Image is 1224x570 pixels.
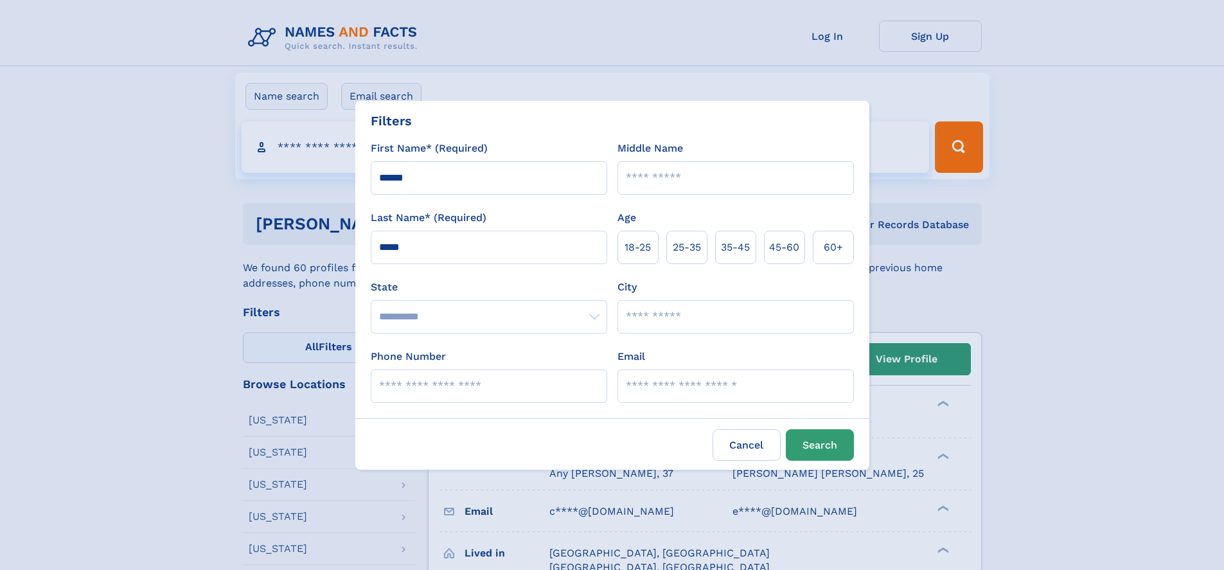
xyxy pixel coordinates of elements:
button: Search [786,429,854,461]
span: 45‑60 [769,240,799,255]
label: Age [617,210,636,226]
label: State [371,280,607,295]
label: City [617,280,637,295]
span: 25‑35 [673,240,701,255]
span: 35‑45 [721,240,750,255]
label: Middle Name [617,141,683,156]
label: Last Name* (Required) [371,210,486,226]
label: Cancel [713,429,781,461]
label: First Name* (Required) [371,141,488,156]
span: 60+ [824,240,843,255]
div: Filters [371,111,412,130]
span: 18‑25 [625,240,651,255]
label: Email [617,349,645,364]
label: Phone Number [371,349,446,364]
